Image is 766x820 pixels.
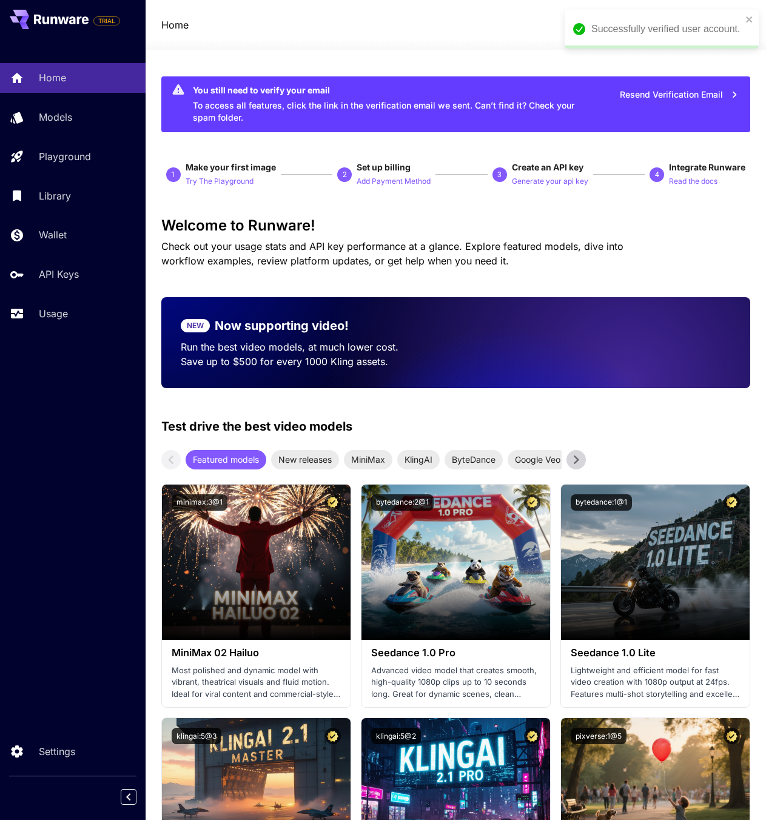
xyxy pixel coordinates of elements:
button: Certified Model – Vetted for best performance and includes a commercial license. [524,494,540,511]
span: Set up billing [357,162,411,172]
button: Resend Verification Email [613,82,745,107]
div: Successfully verified user account. [591,22,742,36]
div: To access all features, click the link in the verification email we sent. Can’t find it? Check yo... [193,80,585,129]
button: close [745,15,754,24]
span: Featured models [186,453,266,466]
p: Now supporting video! [215,317,349,335]
p: Test drive the best video models [161,417,352,435]
p: Settings [39,744,75,759]
p: Home [39,70,66,85]
div: Google Veo [508,450,568,469]
p: Playground [39,149,91,164]
h3: Seedance 1.0 Lite [571,647,740,659]
div: ByteDance [445,450,503,469]
h3: Welcome to Runware! [161,217,751,234]
button: Generate your api key [512,173,588,188]
p: Library [39,189,71,203]
p: Models [39,110,72,124]
p: Generate your api key [512,176,588,187]
p: 1 [171,169,175,180]
img: alt [162,485,351,640]
p: Usage [39,306,68,321]
p: Lightweight and efficient model for fast video creation with 1080p output at 24fps. Features mult... [571,665,740,701]
span: Check out your usage stats and API key performance at a glance. Explore featured models, dive int... [161,240,623,267]
p: Run the best video models, at much lower cost. [181,340,437,354]
span: Make your first image [186,162,276,172]
nav: breadcrumb [161,18,189,32]
p: Advanced video model that creates smooth, high-quality 1080p clips up to 10 seconds long. Great f... [371,665,540,701]
div: KlingAI [397,450,440,469]
div: You still need to verify your email [193,84,585,96]
button: pixverse:1@5 [571,728,627,744]
p: 2 [343,169,347,180]
img: alt [561,485,750,640]
span: MiniMax [344,453,392,466]
button: bytedance:1@1 [571,494,632,511]
p: 4 [655,169,659,180]
div: Collapse sidebar [130,786,146,808]
a: Home [161,18,189,32]
span: Add your payment card to enable full platform functionality. [93,13,120,28]
button: klingai:5@2 [371,728,421,744]
span: Create an API key [512,162,583,172]
p: API Keys [39,267,79,281]
div: New releases [271,450,339,469]
span: New releases [271,453,339,466]
p: Try The Playground [186,176,254,187]
button: minimax:3@1 [172,494,227,511]
button: Certified Model – Vetted for best performance and includes a commercial license. [324,728,341,744]
div: Featured models [186,450,266,469]
p: Read the docs [669,176,717,187]
h3: MiniMax 02 Hailuo [172,647,341,659]
img: alt [361,485,550,640]
button: Certified Model – Vetted for best performance and includes a commercial license. [724,494,740,511]
p: Add Payment Method [357,176,431,187]
button: Certified Model – Vetted for best performance and includes a commercial license. [324,494,341,511]
button: Read the docs [669,173,717,188]
div: MiniMax [344,450,392,469]
button: Certified Model – Vetted for best performance and includes a commercial license. [724,728,740,744]
span: Google Veo [508,453,568,466]
span: Integrate Runware [669,162,745,172]
button: Collapse sidebar [121,789,136,805]
h3: Seedance 1.0 Pro [371,647,540,659]
span: TRIAL [94,16,119,25]
p: Most polished and dynamic model with vibrant, theatrical visuals and fluid motion. Ideal for vira... [172,665,341,701]
p: Wallet [39,227,67,242]
button: Certified Model – Vetted for best performance and includes a commercial license. [524,728,540,744]
button: klingai:5@3 [172,728,221,744]
p: 3 [497,169,502,180]
span: KlingAI [397,453,440,466]
button: Add Payment Method [357,173,431,188]
p: Save up to $500 for every 1000 Kling assets. [181,354,437,369]
p: NEW [187,320,204,331]
span: ByteDance [445,453,503,466]
button: bytedance:2@1 [371,494,434,511]
button: Try The Playground [186,173,254,188]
